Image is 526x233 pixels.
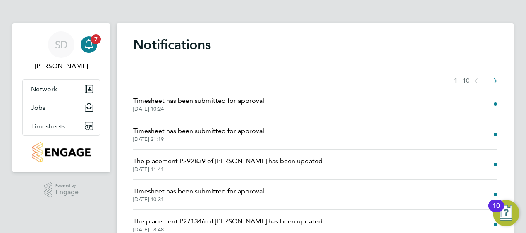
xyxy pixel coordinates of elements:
[22,142,100,162] a: Go to home page
[133,126,264,143] a: Timesheet has been submitted for approval[DATE] 21:19
[493,200,519,226] button: Open Resource Center, 10 new notifications
[91,34,101,44] span: 7
[133,156,323,166] span: The placement P292839 of [PERSON_NAME] has been updated
[133,166,323,173] span: [DATE] 11:41
[454,77,469,85] span: 1 - 10
[32,142,90,162] img: countryside-properties-logo-retina.png
[133,216,323,233] a: The placement P271346 of [PERSON_NAME] has been updated[DATE] 08:48
[31,122,65,130] span: Timesheets
[133,196,264,203] span: [DATE] 10:31
[23,80,100,98] button: Network
[133,96,264,112] a: Timesheet has been submitted for approval[DATE] 10:24
[133,36,497,53] h1: Notifications
[133,156,323,173] a: The placement P292839 of [PERSON_NAME] has been updated[DATE] 11:41
[133,226,323,233] span: [DATE] 08:48
[133,186,264,196] span: Timesheet has been submitted for approval
[31,85,57,93] span: Network
[133,216,323,226] span: The placement P271346 of [PERSON_NAME] has been updated
[55,189,79,196] span: Engage
[133,136,264,143] span: [DATE] 21:19
[133,186,264,203] a: Timesheet has been submitted for approval[DATE] 10:31
[55,182,79,189] span: Powered by
[454,73,497,89] nav: Select page of notifications list
[133,106,264,112] span: [DATE] 10:24
[23,117,100,135] button: Timesheets
[12,23,110,172] nav: Main navigation
[22,61,100,71] span: Stuart Davis
[493,206,500,216] div: 10
[81,31,97,58] a: 7
[23,98,100,116] button: Jobs
[44,182,79,198] a: Powered byEngage
[22,31,100,71] a: SD[PERSON_NAME]
[133,96,264,106] span: Timesheet has been submitted for approval
[55,39,68,50] span: SD
[133,126,264,136] span: Timesheet has been submitted for approval
[31,104,45,112] span: Jobs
